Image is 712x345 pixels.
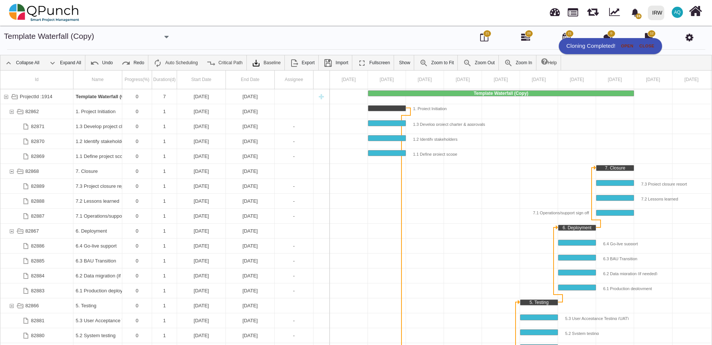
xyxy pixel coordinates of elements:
div: 06-01-2025 [177,283,226,298]
div: Task: 6.1 Production deployment Start date: 06-01-2025 End date: 06-01-2025 [0,283,330,298]
img: ic_collapse_all_24.42ac041.png [4,59,13,68]
div: 82867 [25,224,39,238]
span: Aamar Qayum [672,7,683,18]
b: Template Waterfall (Copy) [76,94,135,99]
div: 1 [152,328,177,343]
div: 0 [122,254,152,268]
div: 01 Jan 2025 [368,71,406,89]
div: 7 [154,89,174,104]
div: Task: 7.1 Operations/support sign off Start date: 07-01-2025 End date: 07-01-2025 [0,209,330,224]
div: [DATE] [228,194,272,208]
div: 0 [122,104,152,119]
div: Task: 5. Testing Start date: 05-01-2025 End date: 05-01-2025 [0,298,330,313]
div: 82862 [0,104,73,119]
img: ic_expand_all_24.71e1805.png [48,59,57,68]
div: 05-01-2025 [226,328,275,343]
a: IRW [645,0,667,25]
div: 0 [125,179,149,193]
div: 6.4 Go-live support [73,239,122,253]
div: Task: 6.2 Data migration (if needed) Start date: 06-01-2025 End date: 06-01-2025 [0,268,330,283]
div: 0 [122,224,152,238]
div: 0 [122,268,152,283]
div: [DATE] [179,149,223,164]
div: - [275,283,314,298]
img: ic_export_24.4e1404f.png [290,59,299,68]
div: 0 [125,224,149,238]
i: Gantt [521,33,530,42]
div: 01-01-2025 [226,134,275,149]
div: Task: 7. Closure Start date: 07-01-2025 End date: 07-01-2025 [0,164,330,179]
div: 1.2 Identify stakeholders [76,134,120,149]
div: Task: 6.3 BAU Transition Start date: 06-01-2025 End date: 06-01-2025 [558,255,596,261]
div: 06-01-2025 [177,239,226,253]
a: Critical Path [203,55,246,70]
div: [DATE] [179,104,223,119]
div: 06-01-2025 [177,254,226,268]
div: 1.2 Identify stakeholders [406,136,457,141]
div: [DATE] [179,89,223,104]
div: 05-01-2025 [226,313,275,328]
div: 7.1 Operations/support sign off [76,209,120,223]
div: 1 [152,179,177,193]
div: Task: 6.1 Production deployment Start date: 06-01-2025 End date: 06-01-2025 [558,285,596,290]
div: End Date [226,71,275,89]
div: 0 [125,194,149,208]
a: Export [286,55,318,70]
span: Releases [587,4,599,16]
div: - [277,119,311,134]
div: 07-01-2025 [226,89,275,104]
div: 05-01-2025 [177,313,226,328]
div: Task: 5.3 User Acceptance Testing (UAT) Start date: 05-01-2025 End date: 05-01-2025 [0,313,330,328]
div: 0 [125,149,149,164]
div: 82889 [31,179,44,193]
div: - [277,209,311,223]
div: 0 [122,209,152,223]
div: 0 [122,149,152,164]
div: [DATE] [179,224,223,238]
div: [DATE] [179,209,223,223]
div: [DATE] [179,179,223,193]
div: 1 [152,194,177,208]
div: [DATE] [228,119,272,134]
div: 07-01-2025 [226,164,275,178]
i: Document Library [645,33,653,42]
div: 1 [154,179,174,193]
div: Task: 1.1 Define project scope Start date: 01-01-2025 End date: 01-01-2025 [0,149,330,164]
div: 0 [122,179,152,193]
div: 7.3 Project closure report [76,179,120,193]
div: 82869 [0,149,73,164]
img: ic_fullscreen_24.81ea589.png [357,59,366,68]
div: 04 Jan 2025 [482,71,520,89]
div: 05-01-2025 [226,298,275,313]
div: 05 Jan 2025 [520,71,558,89]
div: 1.1 Define project scope [76,149,120,164]
img: klXqkY5+JZAPre7YVMJ69SE9vgHW7RkaA9STpDBCRd8F60lk8AdY5g6cgTfGkm3cV0d3FrcCHw7UyPBLKa18SAFZQOCAmAAAA... [252,59,261,68]
div: 07-01-2025 [177,179,226,193]
div: 82888 [31,194,44,208]
div: 1.3 Develop project charter & approvals [76,119,120,134]
div: Notification [628,6,642,19]
div: 7.2 Lessons learned [73,194,122,208]
div: 0 [125,119,149,134]
div: 6.2 Data migration (if needed) [73,268,122,283]
div: [DATE] [228,179,272,193]
img: qpunch-sp.fa6292f.png [9,1,79,24]
a: Help [538,55,561,70]
div: 0 [125,134,149,149]
div: Task: 7.3 Project closure report Start date: 07-01-2025 End date: 07-01-2025 [0,179,330,194]
div: 1.1 Define project scope [406,150,457,156]
div: Task: 7.3 Project closure report Start date: 07-01-2025 End date: 07-01-2025 [596,180,634,186]
div: 07 Jan 2025 [596,71,634,89]
div: 82862 [25,104,39,119]
div: 06-01-2025 [226,254,275,268]
div: 0 [125,209,149,223]
div: Dynamic Report [605,0,627,25]
div: 82883 [0,283,73,298]
b: Template Waterfall (Copy) [474,91,529,96]
img: save.4d96896.png [324,59,333,68]
div: - [275,328,314,343]
div: 01-01-2025 [226,149,275,164]
img: ic_auto_scheduling_24.ade0d5b.png [153,59,162,68]
div: 7.2 Lessons learned [76,194,120,208]
div: IRW [652,6,662,19]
